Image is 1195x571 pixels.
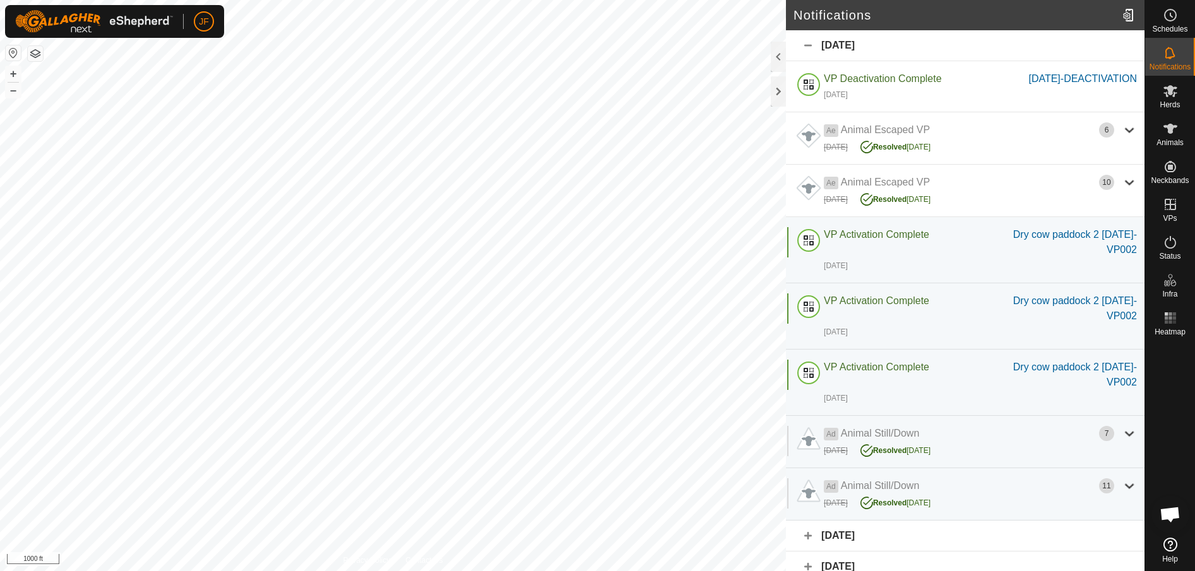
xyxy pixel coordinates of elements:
[1012,360,1137,390] div: Dry cow paddock 2 [DATE]-VP002
[824,295,929,306] span: VP Activation Complete
[824,73,941,84] span: VP Deactivation Complete
[1028,71,1137,86] div: [DATE]-DEACTIVATION
[199,15,209,28] span: JF
[786,30,1144,61] div: [DATE]
[1151,177,1189,184] span: Neckbands
[824,326,848,338] div: [DATE]
[28,46,43,61] button: Map Layers
[824,89,848,100] div: [DATE]
[824,362,929,372] span: VP Activation Complete
[1099,478,1114,493] div: 11
[824,260,848,271] div: [DATE]
[824,480,838,493] span: Ad
[860,190,930,205] div: [DATE]
[824,177,838,189] span: Ae
[824,428,838,440] span: Ad
[1099,122,1114,138] div: 6
[1156,139,1184,146] span: Animals
[824,392,848,404] div: [DATE]
[1150,63,1191,71] span: Notifications
[1099,426,1114,441] div: 7
[1151,495,1189,533] div: Open chat
[1162,555,1178,563] span: Help
[841,124,930,135] span: Animal Escaped VP
[841,428,919,439] span: Animal Still/Down
[824,497,848,509] div: [DATE]
[860,441,930,456] div: [DATE]
[1152,25,1187,33] span: Schedules
[15,10,173,33] img: Gallagher Logo
[343,555,391,566] a: Privacy Policy
[841,480,919,491] span: Animal Still/Down
[860,493,930,509] div: [DATE]
[824,194,848,205] div: [DATE]
[1162,290,1177,298] span: Infra
[405,555,443,566] a: Contact Us
[1159,252,1180,260] span: Status
[1145,533,1195,568] a: Help
[873,195,907,204] span: Resolved
[1155,328,1186,336] span: Heatmap
[824,124,838,137] span: Ae
[786,521,1144,551] div: [DATE]
[1012,227,1137,257] div: Dry cow paddock 2 [DATE]-VP002
[1163,215,1177,222] span: VPs
[824,445,848,456] div: [DATE]
[1099,175,1114,190] div: 10
[6,66,21,81] button: +
[6,45,21,61] button: Reset Map
[1012,293,1137,324] div: Dry cow paddock 2 [DATE]-VP002
[1160,101,1180,109] span: Herds
[841,177,930,187] span: Animal Escaped VP
[860,138,930,153] div: [DATE]
[824,229,929,240] span: VP Activation Complete
[6,83,21,98] button: –
[794,8,1117,23] h2: Notifications
[824,141,848,153] div: [DATE]
[873,446,907,455] span: Resolved
[873,143,907,151] span: Resolved
[873,498,907,507] span: Resolved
